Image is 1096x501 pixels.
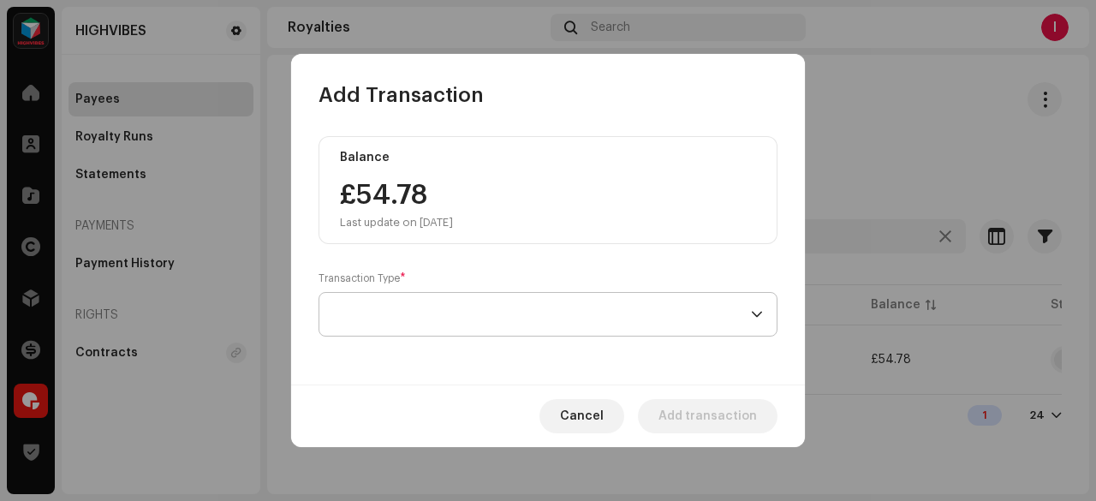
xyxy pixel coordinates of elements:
[638,399,777,433] button: Add transaction
[658,399,757,433] span: Add transaction
[319,81,484,109] span: Add Transaction
[340,151,390,164] div: Balance
[340,216,453,230] div: Last update on [DATE]
[751,293,763,336] div: dropdown trigger
[539,399,624,433] button: Cancel
[560,399,604,433] span: Cancel
[319,271,406,285] label: Transaction Type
